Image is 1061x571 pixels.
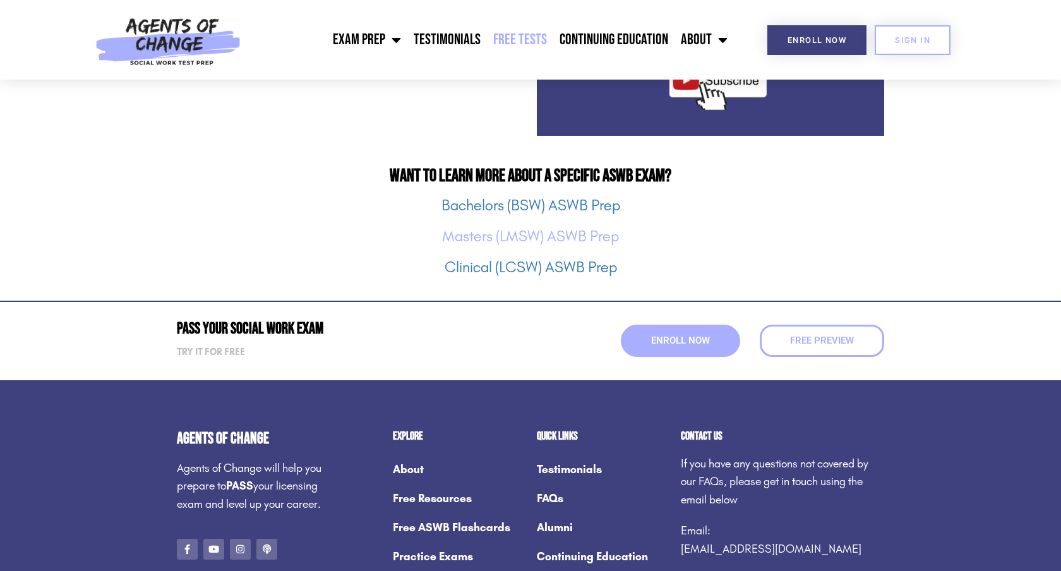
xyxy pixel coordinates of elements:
[537,513,668,542] a: Alumni
[393,513,524,542] a: Free ASWB Flashcards
[487,24,553,56] a: Free Tests
[681,522,884,558] p: Email:
[537,542,668,571] a: Continuing Education
[621,325,740,357] a: Enroll Now
[327,24,407,56] a: Exam Prep
[393,542,524,571] a: Practice Exams
[788,36,846,44] span: Enroll Now
[537,455,668,484] a: Testimonials
[681,457,868,507] span: If you have any questions not covered by our FAQs, please get in touch using the email below
[790,336,854,346] span: Free Preview
[681,542,861,556] a: [EMAIL_ADDRESS][DOMAIN_NAME]
[674,24,734,56] a: About
[681,431,884,442] h2: Contact us
[895,36,930,44] span: SIGN IN
[441,196,620,214] a: Bachelors (BSW) ASWB Prep
[177,346,245,358] strong: Try it for free
[537,431,668,442] h2: Quick Links
[651,336,710,346] span: Enroll Now
[393,431,524,442] h2: Explore
[407,24,487,56] a: Testimonials
[226,479,253,493] strong: PASS
[537,484,668,513] a: FAQs
[248,24,734,56] nav: Menu
[177,431,330,447] h4: Agents of Change
[177,167,884,185] h2: Want to Learn More About a Specific ASWB Exam?
[445,258,617,276] a: Clinical (LCSW) ASWB Prep
[553,24,674,56] a: Continuing Education
[393,455,524,484] a: About
[760,325,884,357] a: Free Preview
[767,25,866,55] a: Enroll Now
[442,227,619,245] a: Masters (LMSW) ASWB Prep
[177,321,524,337] h2: Pass Your Social Work Exam
[177,459,330,514] p: Agents of Change will help you prepare to your licensing exam and level up your career.
[875,25,950,55] a: SIGN IN
[393,484,524,513] a: Free Resources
